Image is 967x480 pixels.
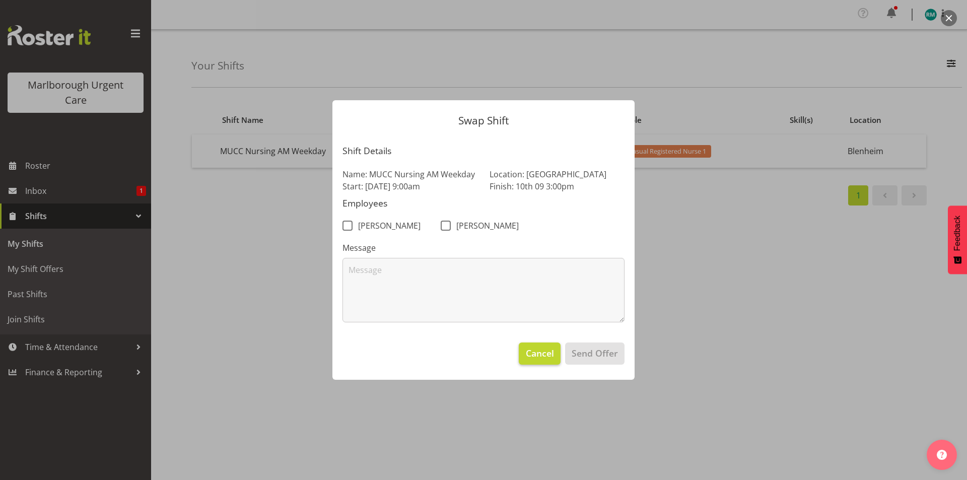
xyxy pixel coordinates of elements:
[342,242,625,254] label: Message
[342,198,625,209] h5: Employees
[353,221,421,231] span: [PERSON_NAME]
[948,205,967,274] button: Feedback - Show survey
[953,216,962,251] span: Feedback
[342,146,625,156] h5: Shift Details
[572,347,618,360] span: Send Offer
[336,162,483,198] div: Name: MUCC Nursing AM Weekday Start: [DATE] 9:00am
[483,162,631,198] div: Location: [GEOGRAPHIC_DATA] Finish: 10th 09 3:00pm
[342,115,625,126] p: Swap Shift
[937,450,947,460] img: help-xxl-2.png
[526,347,554,360] span: Cancel
[565,342,625,365] button: Send Offer
[519,342,560,365] button: Cancel
[451,221,519,231] span: [PERSON_NAME]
